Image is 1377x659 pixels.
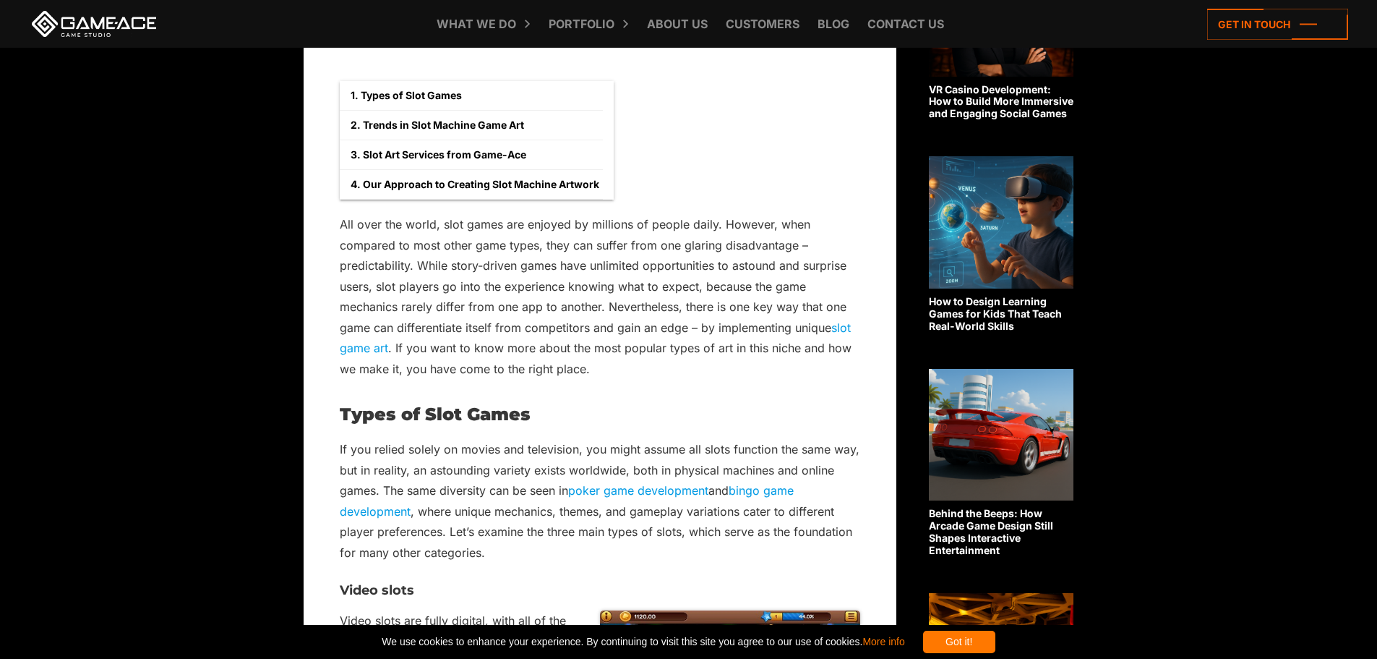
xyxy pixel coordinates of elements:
[351,119,524,131] a: 2. Trends in Slot Machine Game Art
[1207,9,1348,40] a: Get in touch
[340,483,794,518] a: bingo game development
[351,148,526,161] a: 3. Slot Art Services from Game-Ace
[351,89,462,101] a: 1. Types of Slot Games
[929,156,1073,333] a: How to Design Learning Games for Kids That Teach Real-World Skills
[340,439,860,563] p: If you relied solely on movies and television, you might assume all slots function the same way, ...
[568,483,708,498] a: poker game development
[382,631,904,653] span: We use cookies to enhance your experience. By continuing to visit this site you agree to our use ...
[929,369,1073,557] a: Behind the Beeps: How Arcade Game Design Still Shapes Interactive Entertainment
[351,178,599,190] a: 4. Our Approach to Creating Slot Machine Artwork
[340,584,860,598] h3: Video slots
[929,369,1073,501] img: Related
[923,631,995,653] div: Got it!
[340,214,860,379] p: All over the world, slot games are enjoyed by millions of people daily. However, when compared to...
[340,405,860,424] h2: Types of Slot Games
[862,636,904,647] a: More info
[929,156,1073,289] img: Related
